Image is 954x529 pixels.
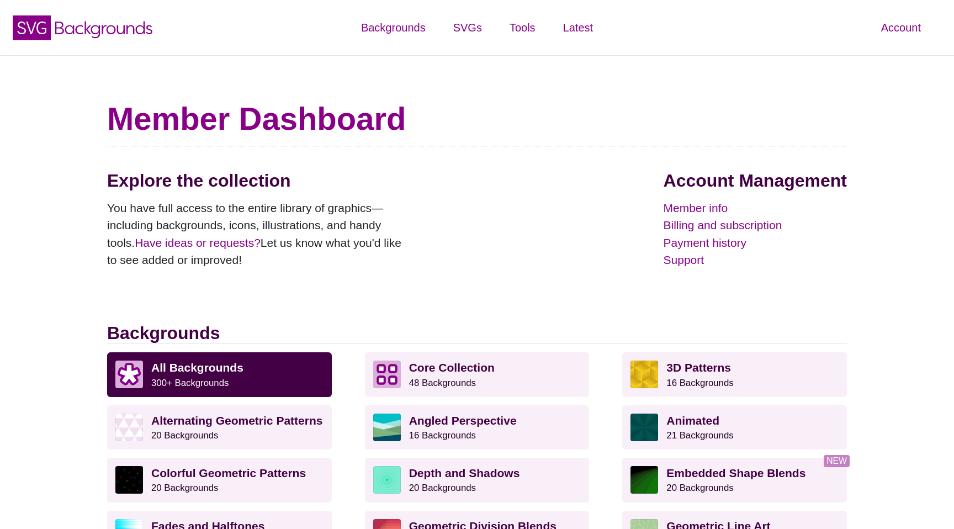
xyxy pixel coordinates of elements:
[409,483,476,493] small: 20 Backgrounds
[630,361,658,388] img: fancy golden cube pattern
[347,11,439,44] a: Backgrounds
[666,483,733,493] small: 20 Backgrounds
[549,11,607,44] a: Latest
[439,11,496,44] a: SVGs
[151,483,218,493] small: 20 Backgrounds
[664,251,847,269] a: Support
[107,322,847,344] h2: Backgrounds
[373,466,401,494] img: green layered rings within rings
[622,352,847,396] a: 3D Patterns16 Backgrounds
[365,458,590,502] a: Depth and Shadows20 Backgrounds
[666,378,733,388] small: 16 Backgrounds
[373,414,401,441] img: abstract landscape with sky mountains and water
[151,414,322,427] strong: Alternating Geometric Patterns
[115,414,143,441] img: light purple and white alternating triangle pattern
[496,11,549,44] a: Tools
[409,430,476,441] small: 16 Backgrounds
[151,361,243,374] strong: All Backgrounds
[664,234,847,252] a: Payment history
[409,467,520,479] strong: Depth and Shadows
[365,405,590,449] a: Angled Perspective16 Backgrounds
[107,352,332,396] a: All Backgrounds 300+ Backgrounds
[107,99,847,138] h1: Member Dashboard
[115,466,143,494] img: a rainbow pattern of outlined geometric shapes
[622,458,847,502] a: Embedded Shape Blends20 Backgrounds
[630,414,658,441] img: green rave light effect animated background
[409,361,495,374] strong: Core Collection
[664,216,847,234] a: Billing and subscription
[666,430,733,441] small: 21 Backgrounds
[664,170,847,191] h2: Account Management
[107,170,411,191] h2: Explore the collection
[151,378,229,388] small: 300+ Backgrounds
[135,236,261,249] a: Have ideas or requests?
[630,466,658,494] img: green to black rings rippling away from corner
[664,199,847,217] a: Member info
[107,199,411,269] p: You have full access to the entire library of graphics—including backgrounds, icons, illustration...
[666,414,719,427] strong: Animated
[107,405,332,449] a: Alternating Geometric Patterns20 Backgrounds
[666,467,805,479] strong: Embedded Shape Blends
[365,352,590,396] a: Core Collection 48 Backgrounds
[107,458,332,502] a: Colorful Geometric Patterns20 Backgrounds
[151,467,306,479] strong: Colorful Geometric Patterns
[666,361,731,374] strong: 3D Patterns
[409,414,517,427] strong: Angled Perspective
[622,405,847,449] a: Animated21 Backgrounds
[867,11,935,44] a: Account
[409,378,476,388] small: 48 Backgrounds
[151,430,218,441] small: 20 Backgrounds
